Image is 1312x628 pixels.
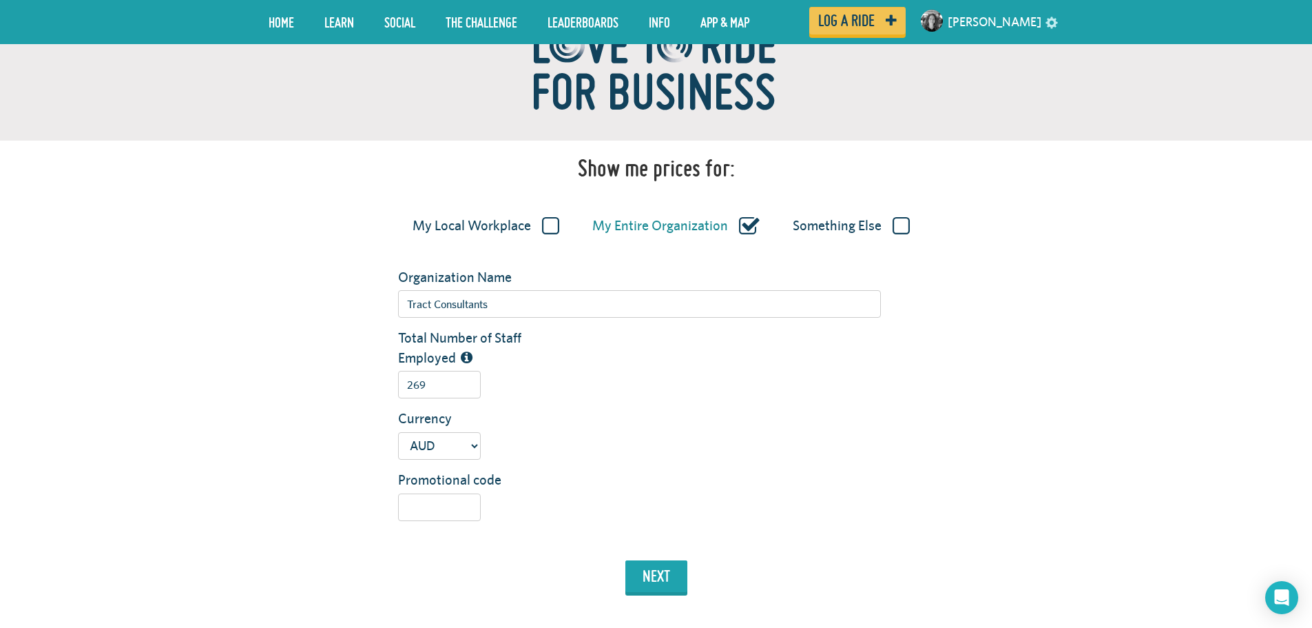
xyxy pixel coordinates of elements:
[809,7,906,34] a: Log a ride
[921,10,943,32] img: Small navigation user avatar
[1265,581,1298,614] div: Open Intercom Messenger
[413,217,559,235] label: My Local Workplace
[388,267,556,287] label: Organization Name
[638,5,680,39] a: Info
[537,5,629,39] a: Leaderboards
[948,6,1041,39] a: [PERSON_NAME]
[314,5,364,39] a: LEARN
[690,5,760,39] a: App & Map
[592,217,760,235] label: My Entire Organization
[1045,15,1058,28] a: settings drop down toggle
[258,5,304,39] a: Home
[388,409,556,429] label: Currency
[818,14,875,27] span: Log a ride
[388,328,556,367] label: Total Number of Staff Employed
[625,560,687,592] button: next
[435,5,528,39] a: The Challenge
[374,5,426,39] a: Social
[578,154,735,182] h1: Show me prices for:
[793,217,910,235] label: Something Else
[388,470,556,490] label: Promotional code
